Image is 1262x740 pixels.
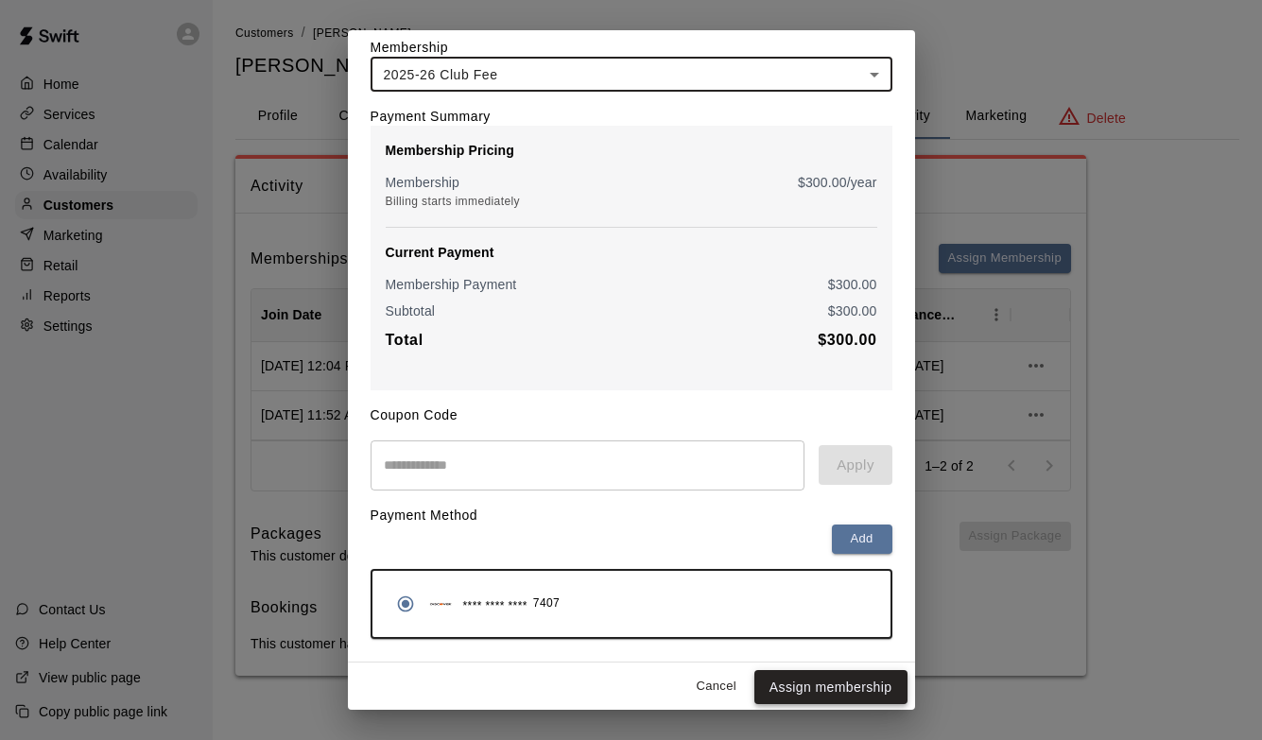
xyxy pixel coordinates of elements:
[798,173,877,192] p: $ 300.00 /year
[533,594,560,613] span: 7407
[386,195,520,208] span: Billing starts immediately
[371,508,478,523] label: Payment Method
[818,332,876,348] b: $ 300.00
[386,141,877,160] p: Membership Pricing
[754,670,908,705] button: Assign membership
[371,407,458,422] label: Coupon Code
[371,40,449,55] label: Membership
[386,275,517,294] p: Membership Payment
[386,301,436,320] p: Subtotal
[424,594,458,613] img: Credit card brand logo
[828,301,877,320] p: $ 300.00
[828,275,877,294] p: $ 300.00
[371,57,892,92] div: 2025-26 Club Fee
[686,672,747,701] button: Cancel
[386,173,460,192] p: Membership
[371,109,491,124] label: Payment Summary
[832,525,892,554] button: Add
[386,332,424,348] b: Total
[386,243,877,262] p: Current Payment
